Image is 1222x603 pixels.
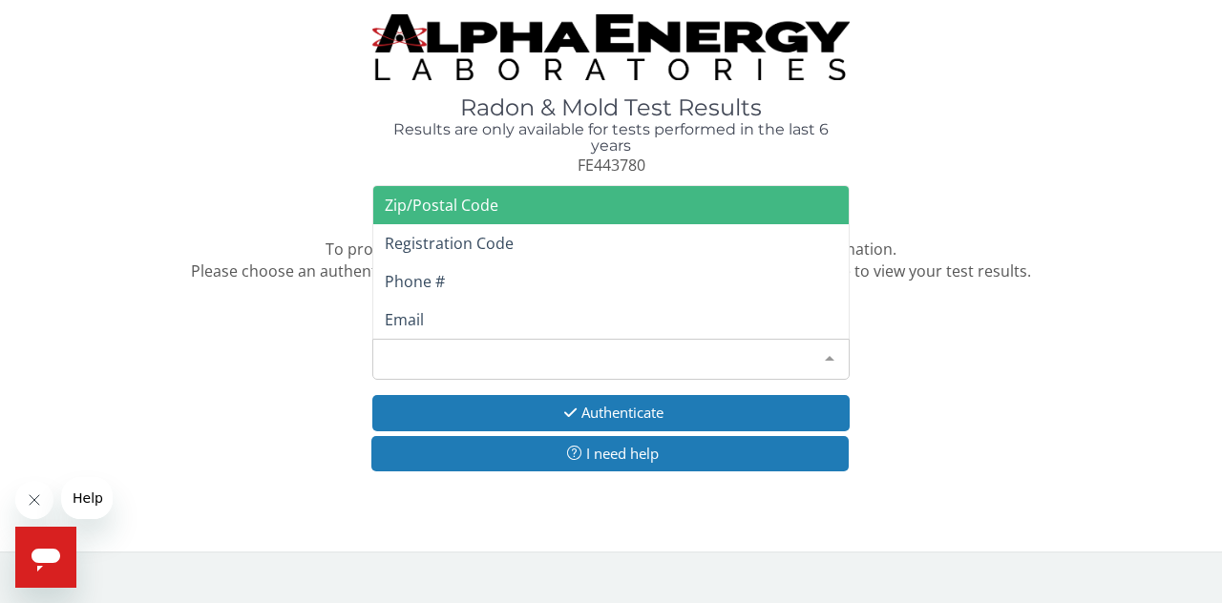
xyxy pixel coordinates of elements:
span: Phone # [385,271,445,292]
iframe: Button to launch messaging window [15,527,76,588]
span: FE443780 [578,155,645,176]
button: I need help [371,436,849,471]
iframe: Close message [15,481,53,519]
button: Authenticate [372,395,850,430]
span: To protect your confidential test results, we need to confirm some information. Please choose an ... [191,239,1031,281]
img: TightCrop.jpg [372,14,850,80]
span: Registration Code [385,233,514,254]
span: Zip/Postal Code [385,195,498,216]
h4: Results are only available for tests performed in the last 6 years [372,121,850,155]
h1: Radon & Mold Test Results [372,95,850,120]
span: Email [385,309,424,330]
iframe: Message from company [61,477,113,519]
